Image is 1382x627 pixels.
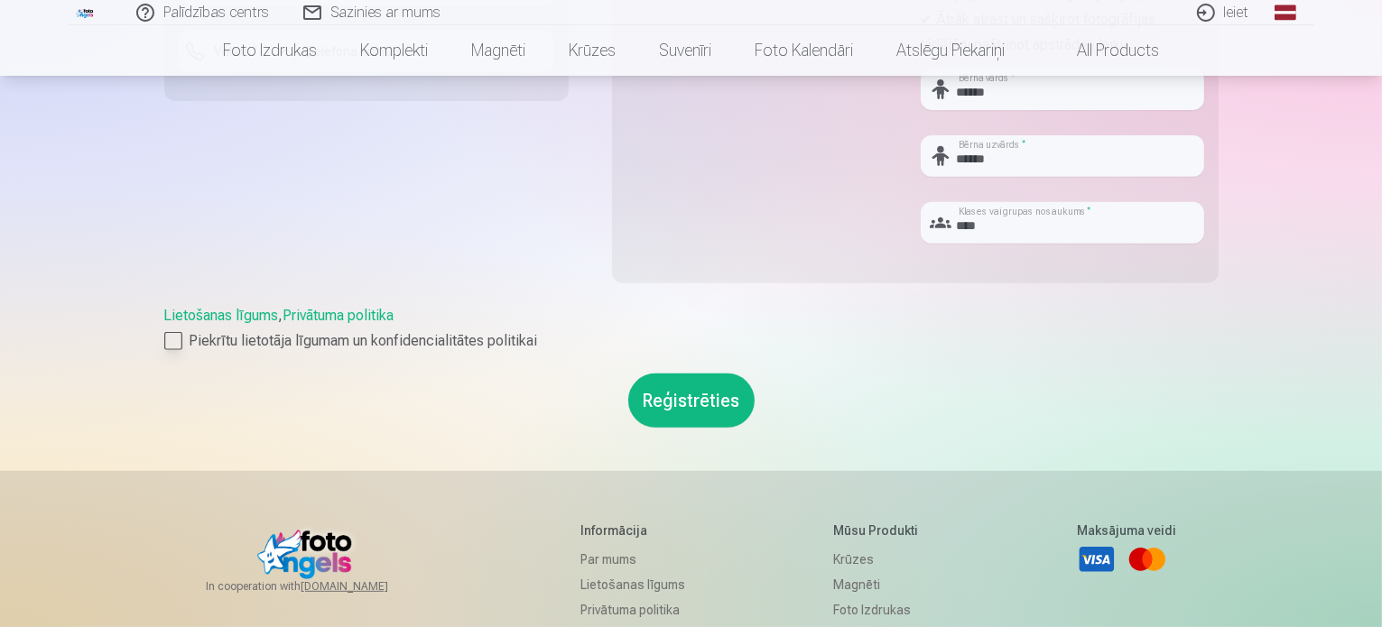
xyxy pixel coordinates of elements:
h5: Mūsu produkti [833,521,928,539]
a: Foto izdrukas [833,597,928,622]
a: Lietošanas līgums [580,572,685,597]
a: Lietošanas līgums [164,307,279,324]
h5: Informācija [580,521,685,539]
a: Komplekti [339,25,450,76]
div: , [164,305,1219,352]
a: Foto kalendāri [733,25,875,76]
a: [DOMAIN_NAME] [301,579,431,594]
a: All products [1026,25,1181,76]
a: Magnēti [833,572,928,597]
a: Suvenīri [637,25,733,76]
a: Atslēgu piekariņi [875,25,1026,76]
h5: Maksājuma veidi [1077,521,1176,539]
a: Privātuma politika [580,597,685,622]
a: Krūzes [833,547,928,572]
img: /fa1 [76,7,96,18]
a: Mastercard [1127,539,1167,579]
a: Krūzes [547,25,637,76]
a: Magnēti [450,25,547,76]
label: Piekrītu lietotāja līgumam un konfidencialitātes politikai [164,330,1219,352]
span: In cooperation with [206,579,431,594]
a: Visa [1077,539,1117,579]
a: Privātuma politika [283,307,394,324]
button: Reģistrēties [628,373,755,428]
a: Par mums [580,547,685,572]
a: Foto izdrukas [201,25,339,76]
